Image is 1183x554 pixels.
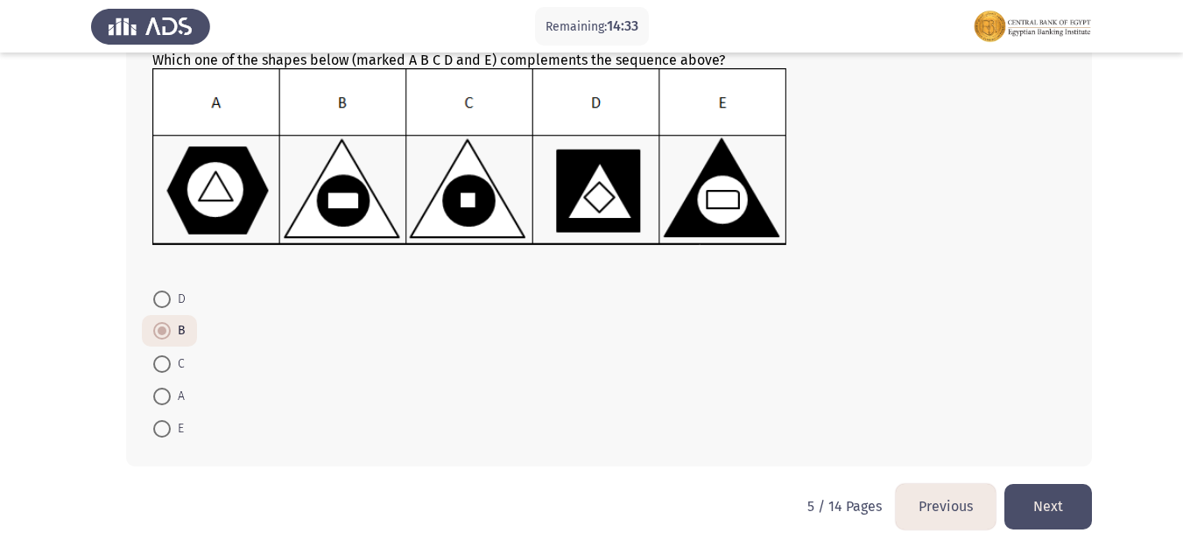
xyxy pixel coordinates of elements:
p: 5 / 14 Pages [807,498,882,515]
span: B [171,320,186,341]
img: UkFYMDA5MUIucG5nMTYyMjAzMzI0NzA2Ng==.png [152,68,787,246]
p: Remaining: [546,16,638,38]
img: Assessment logo of FOCUS Assessment 3 Modules EN [973,2,1092,51]
span: C [171,354,185,375]
img: Assess Talent Management logo [91,2,210,51]
span: E [171,418,184,439]
button: load previous page [896,484,996,529]
span: 14:33 [607,18,638,34]
button: load next page [1004,484,1092,529]
span: D [171,289,186,310]
span: A [171,386,185,407]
